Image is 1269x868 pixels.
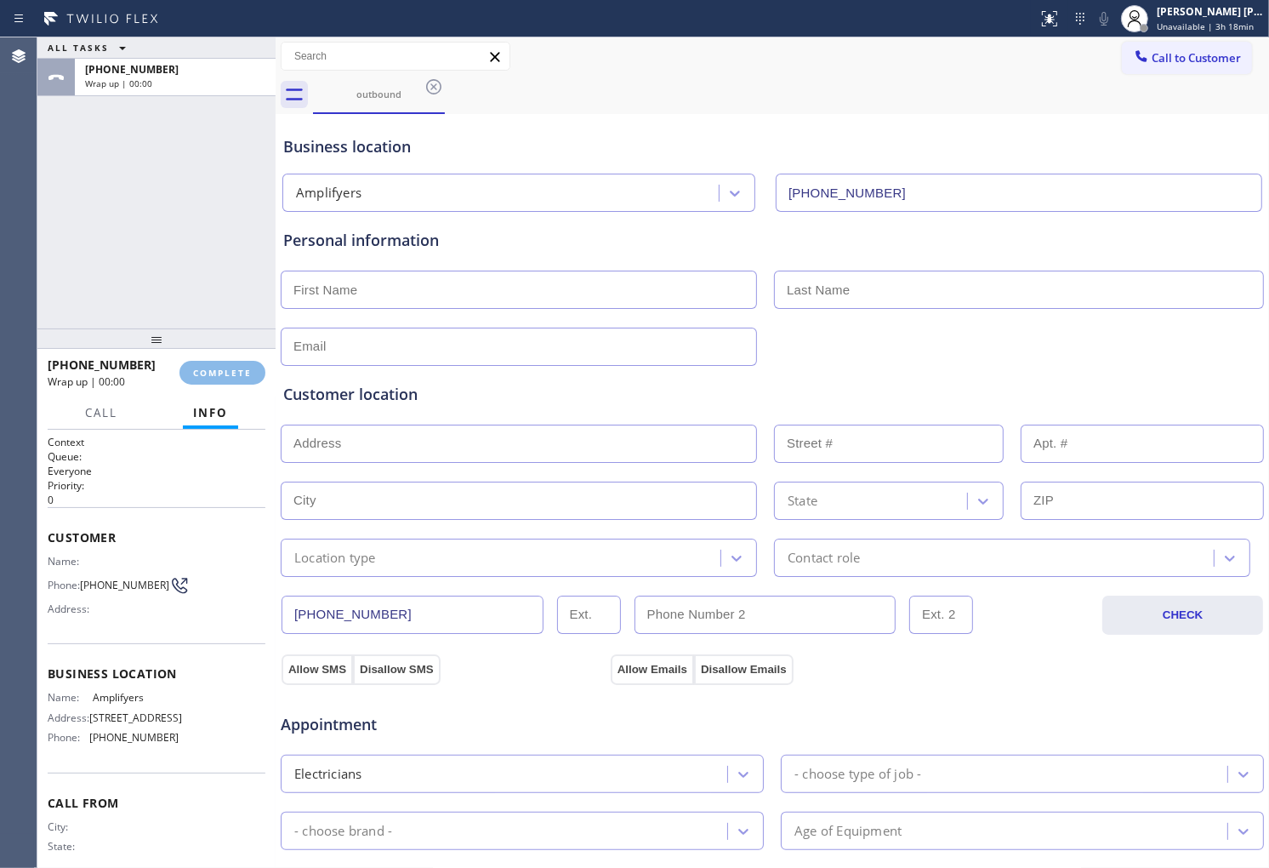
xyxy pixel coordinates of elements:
[48,602,93,615] span: Address:
[788,548,860,568] div: Contact role
[557,596,621,634] input: Ext.
[294,821,392,841] div: - choose brand -
[85,77,152,89] span: Wrap up | 00:00
[296,184,361,203] div: Amplifyers
[48,464,265,478] p: Everyone
[294,548,376,568] div: Location type
[282,596,543,634] input: Phone Number
[75,397,128,430] button: Call
[48,579,80,591] span: Phone:
[1157,20,1254,32] span: Unavailable | 3h 18min
[1157,4,1264,19] div: [PERSON_NAME] [PERSON_NAME]
[48,529,265,545] span: Customer
[89,711,182,724] span: [STREET_ADDRESS]
[315,88,443,100] div: outbound
[48,691,93,704] span: Name:
[283,135,1261,158] div: Business location
[93,691,178,704] span: Amplifyers
[634,596,896,634] input: Phone Number 2
[774,425,1004,463] input: Street #
[48,493,265,507] p: 0
[48,711,89,724] span: Address:
[283,383,1261,406] div: Customer location
[85,405,117,420] span: Call
[1102,596,1263,635] button: CHECK
[294,764,361,784] div: Electricians
[1092,7,1116,31] button: Mute
[1122,42,1252,74] button: Call to Customer
[774,271,1264,309] input: Last Name
[48,840,93,853] span: State:
[48,731,89,744] span: Phone:
[281,328,757,366] input: Email
[788,491,817,511] div: State
[281,425,757,463] input: Address
[353,654,441,685] button: Disallow SMS
[48,357,156,373] span: [PHONE_NUMBER]
[611,654,694,685] button: Allow Emails
[48,478,265,493] h2: Priority:
[776,174,1262,212] input: Phone Number
[48,555,93,568] span: Name:
[48,820,93,833] span: City:
[85,62,179,77] span: [PHONE_NUMBER]
[281,271,757,309] input: First Name
[37,37,143,58] button: ALL TASKS
[48,665,265,682] span: Business location
[1021,425,1264,463] input: Apt. #
[48,374,125,389] span: Wrap up | 00:00
[1152,50,1241,66] span: Call to Customer
[1021,482,1264,520] input: ZIP
[48,435,265,449] h1: Context
[283,229,1261,252] div: Personal information
[909,596,973,634] input: Ext. 2
[48,42,109,54] span: ALL TASKS
[80,579,169,591] span: [PHONE_NUMBER]
[48,449,265,464] h2: Queue:
[48,795,265,811] span: Call From
[694,654,794,685] button: Disallow Emails
[281,713,606,736] span: Appointment
[193,405,228,420] span: Info
[183,397,238,430] button: Info
[282,43,509,70] input: Search
[179,361,265,385] button: COMPLETE
[281,482,757,520] input: City
[794,764,921,784] div: - choose type of job -
[193,367,252,379] span: COMPLETE
[282,654,353,685] button: Allow SMS
[89,731,179,744] span: [PHONE_NUMBER]
[794,821,902,841] div: Age of Equipment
